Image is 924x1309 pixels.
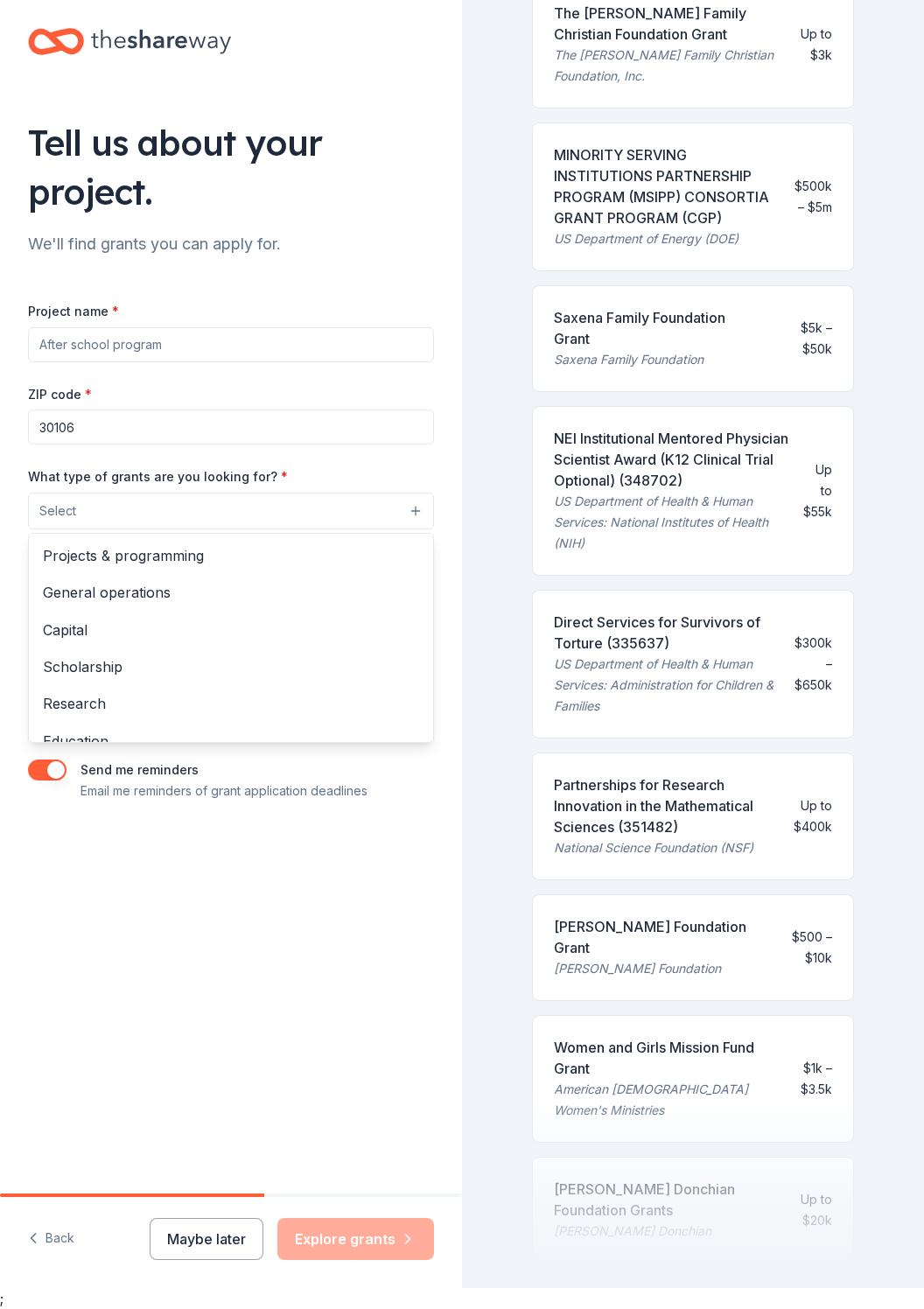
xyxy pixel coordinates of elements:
[28,533,434,743] div: Select
[43,619,419,641] span: Capital
[43,544,419,567] span: Projects & programming
[39,500,76,521] span: Select
[43,655,419,678] span: Scholarship
[43,581,419,604] span: General operations
[28,493,434,529] button: Select
[43,692,419,715] span: Research
[43,730,419,752] span: Education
